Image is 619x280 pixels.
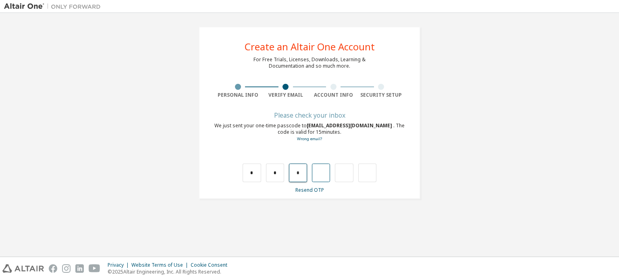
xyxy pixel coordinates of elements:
img: instagram.svg [62,264,71,273]
img: youtube.svg [89,264,100,273]
div: Verify Email [262,92,310,98]
div: Please check your inbox [214,113,405,118]
div: Cookie Consent [191,262,232,268]
span: [EMAIL_ADDRESS][DOMAIN_NAME] [307,122,393,129]
div: For Free Trials, Licenses, Downloads, Learning & Documentation and so much more. [253,56,366,69]
a: Go back to the registration form [297,136,322,141]
div: Website Terms of Use [131,262,191,268]
div: Privacy [108,262,131,268]
div: We just sent your one-time passcode to . The code is valid for 15 minutes. [214,122,405,142]
div: Create an Altair One Account [245,42,375,52]
img: linkedin.svg [75,264,84,273]
div: Security Setup [357,92,405,98]
img: facebook.svg [49,264,57,273]
div: Personal Info [214,92,262,98]
img: altair_logo.svg [2,264,44,273]
a: Resend OTP [295,187,324,193]
img: Altair One [4,2,105,10]
p: © 2025 Altair Engineering, Inc. All Rights Reserved. [108,268,232,275]
div: Account Info [309,92,357,98]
